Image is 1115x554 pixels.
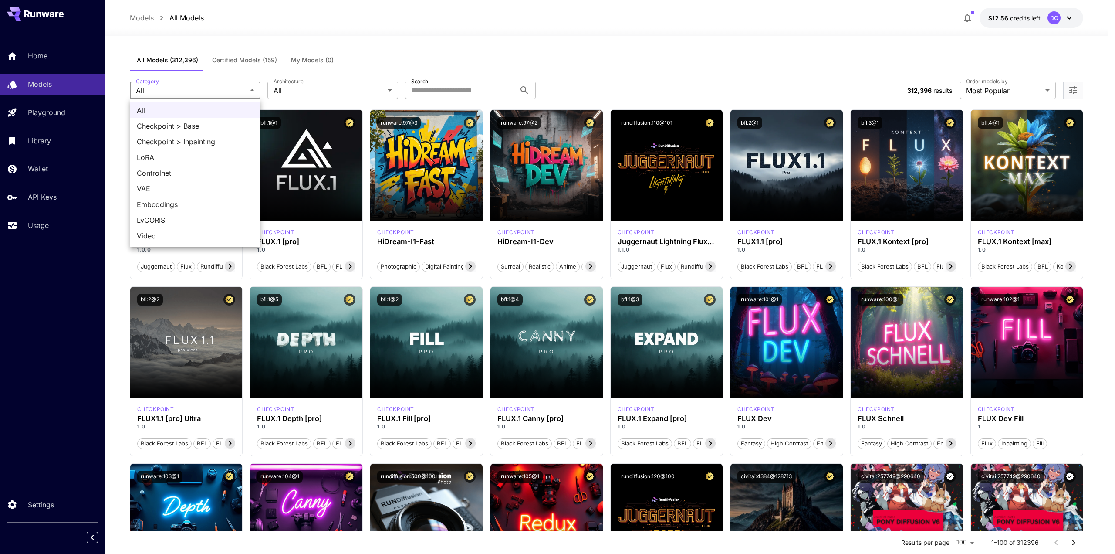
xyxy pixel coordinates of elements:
[137,105,253,116] span: All
[137,199,253,210] span: Embeddings
[137,121,253,131] span: Checkpoint > Base
[137,215,253,225] span: LyCORIS
[137,231,253,241] span: Video
[137,168,253,178] span: Controlnet
[137,184,253,194] span: VAE
[137,136,253,147] span: Checkpoint > Inpainting
[137,152,253,163] span: LoRA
